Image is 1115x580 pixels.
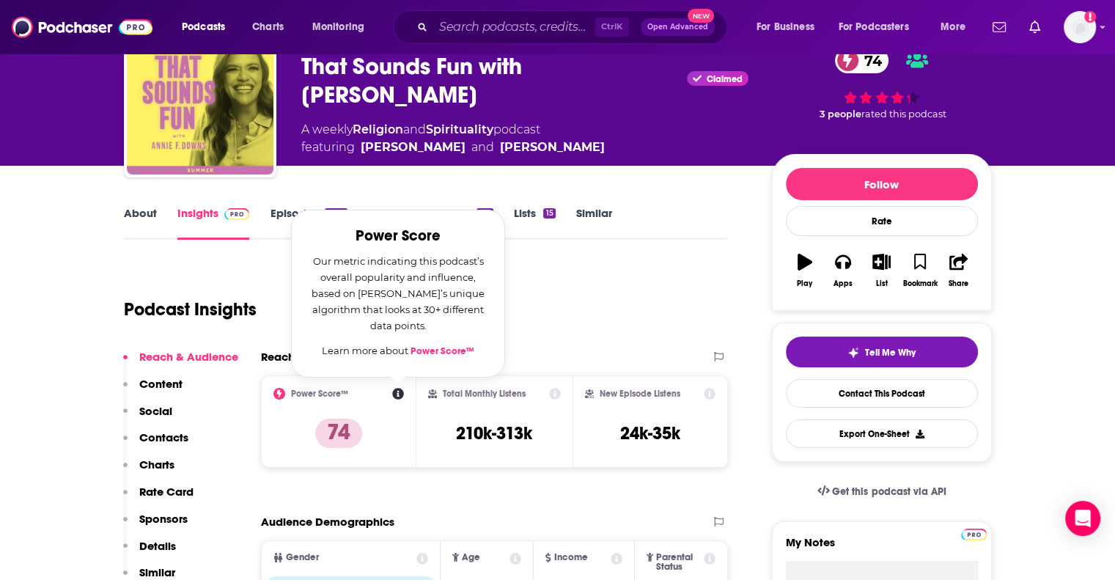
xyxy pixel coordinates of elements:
[124,298,257,320] h1: Podcast Insights
[941,17,965,37] span: More
[431,206,493,240] a: Credits214
[123,350,238,377] button: Reach & Audience
[302,15,383,39] button: open menu
[139,350,238,364] p: Reach & Audience
[123,539,176,566] button: Details
[139,377,183,391] p: Content
[261,350,295,364] h2: Reach
[1084,11,1096,23] svg: Add a profile image
[865,347,916,359] span: Tell Me Why
[1065,501,1100,536] div: Open Intercom Messenger
[786,419,978,448] button: Export One-Sheet
[309,253,487,334] p: Our metric indicating this podcast’s overall popularity and influence, based on [PERSON_NAME]’s u...
[124,206,157,240] a: About
[252,17,284,37] span: Charts
[514,206,555,240] a: Lists15
[139,458,174,471] p: Charts
[647,23,708,31] span: Open Advanced
[182,17,225,37] span: Podcasts
[688,9,714,23] span: New
[462,553,480,562] span: Age
[939,244,977,297] button: Share
[835,48,889,73] a: 74
[543,208,555,219] div: 15
[786,337,978,367] button: tell me why sparkleTell Me Why
[312,17,364,37] span: Monitoring
[286,553,319,562] span: Gender
[820,109,861,120] span: 3 people
[930,15,984,39] button: open menu
[786,168,978,200] button: Follow
[403,122,426,136] span: and
[786,535,978,561] label: My Notes
[1064,11,1096,43] img: User Profile
[832,485,946,498] span: Get this podcast via API
[500,139,605,156] div: [PERSON_NAME]
[901,244,939,297] button: Bookmark
[456,422,532,444] h3: 210k-313k
[834,279,853,288] div: Apps
[139,430,188,444] p: Contacts
[600,389,680,399] h2: New Episode Listens
[315,419,362,448] p: 74
[433,15,595,39] input: Search podcasts, credits, & more...
[786,206,978,236] div: Rate
[862,244,900,297] button: List
[1023,15,1046,40] a: Show notifications dropdown
[620,422,680,444] h3: 24k-35k
[291,389,348,399] h2: Power Score™
[172,15,244,39] button: open menu
[876,279,888,288] div: List
[476,208,493,219] div: 214
[309,228,487,244] h2: Power Score
[757,17,814,37] span: For Business
[839,17,909,37] span: For Podcasters
[554,553,588,562] span: Income
[123,485,194,512] button: Rate Card
[177,206,250,240] a: InsightsPodchaser Pro
[139,485,194,499] p: Rate Card
[861,109,946,120] span: rated this podcast
[361,139,465,156] a: Annie F. Downs
[123,512,188,539] button: Sponsors
[139,404,172,418] p: Social
[123,404,172,431] button: Social
[987,15,1012,40] a: Show notifications dropdown
[772,38,992,130] div: 74 3 peoplerated this podcast
[850,48,889,73] span: 74
[707,76,743,83] span: Claimed
[961,526,987,540] a: Pro website
[270,206,347,240] a: Episodes1028
[301,121,605,156] div: A weekly podcast
[325,208,347,219] div: 1028
[139,565,175,579] p: Similar
[656,553,702,572] span: Parental Status
[949,279,968,288] div: Share
[368,206,411,240] a: Reviews
[261,515,394,529] h2: Audience Demographics
[1064,11,1096,43] button: Show profile menu
[829,15,930,39] button: open menu
[471,139,494,156] span: and
[595,18,629,37] span: Ctrl K
[746,15,833,39] button: open menu
[1064,11,1096,43] span: Logged in as shcarlos
[824,244,862,297] button: Apps
[224,208,250,220] img: Podchaser Pro
[139,512,188,526] p: Sponsors
[443,389,526,399] h2: Total Monthly Listens
[139,539,176,553] p: Details
[902,279,937,288] div: Bookmark
[309,342,487,359] p: Learn more about
[12,13,152,41] img: Podchaser - Follow, Share and Rate Podcasts
[847,347,859,359] img: tell me why sparkle
[576,206,612,240] a: Similar
[353,122,403,136] a: Religion
[786,244,824,297] button: Play
[123,377,183,404] button: Content
[243,15,292,39] a: Charts
[961,529,987,540] img: Podchaser Pro
[123,430,188,458] button: Contacts
[123,458,174,485] button: Charts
